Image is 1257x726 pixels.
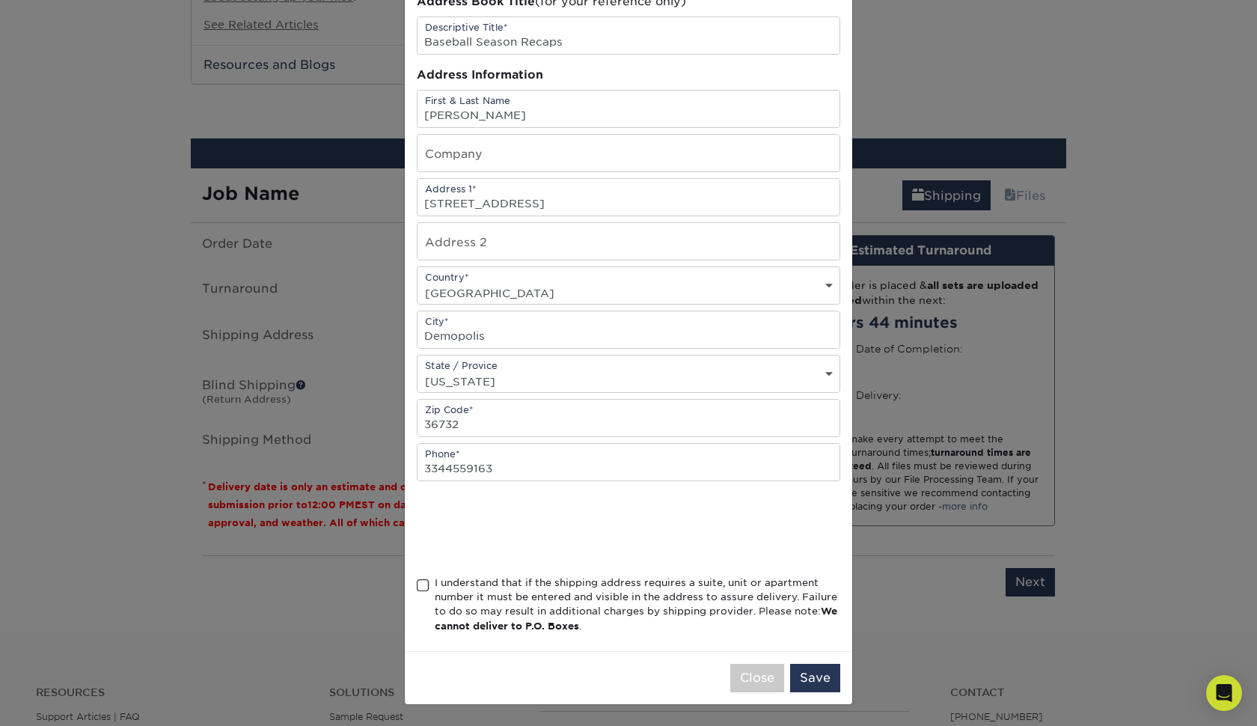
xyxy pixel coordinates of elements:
div: I understand that if the shipping address requires a suite, unit or apartment number it must be e... [435,576,840,634]
div: Open Intercom Messenger [1206,675,1242,711]
iframe: reCAPTCHA [417,499,644,558]
button: Save [790,664,840,692]
div: Address Information [417,67,840,84]
button: Close [730,664,784,692]
b: We cannot deliver to P.O. Boxes [435,605,837,631]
